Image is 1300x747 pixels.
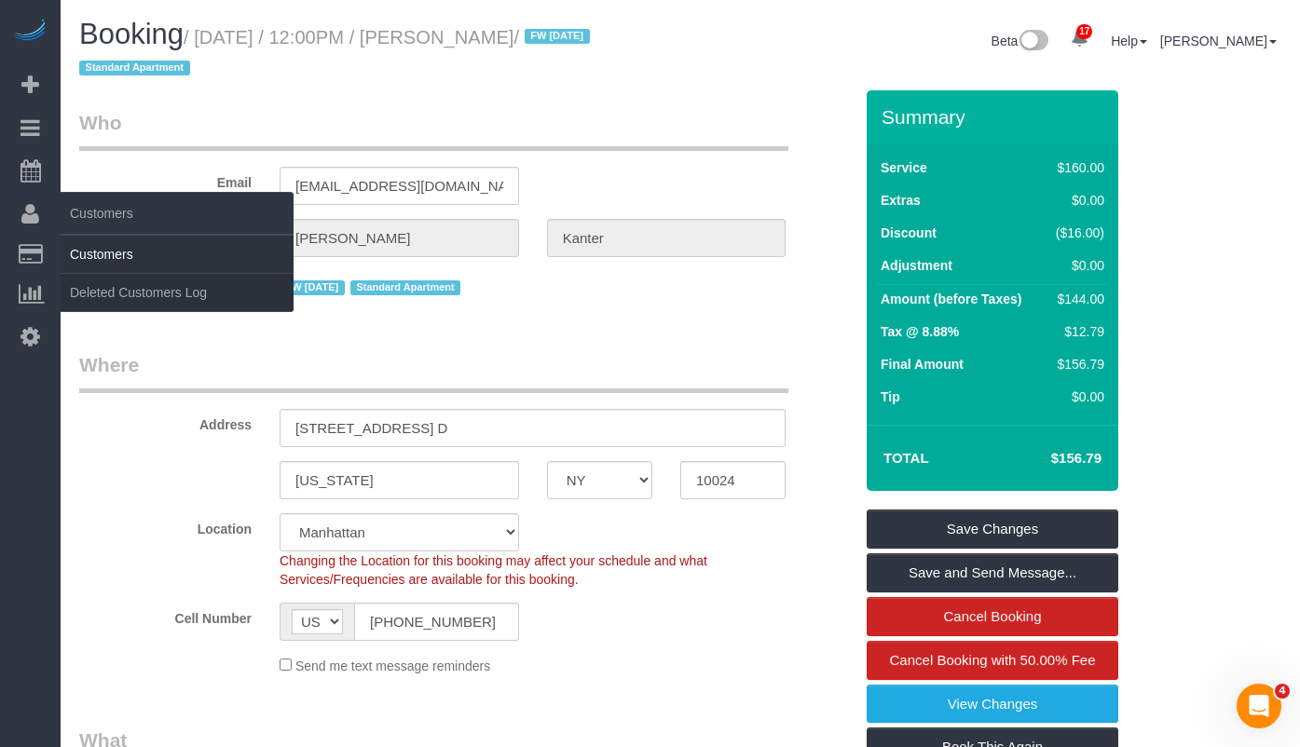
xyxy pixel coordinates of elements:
[1018,30,1048,54] img: New interface
[61,235,294,312] ul: Customers
[881,290,1021,308] label: Amount (before Taxes)
[1049,322,1105,341] div: $12.79
[1061,19,1098,60] a: 17
[350,280,461,295] span: Standard Apartment
[354,603,519,641] input: Cell Number
[995,451,1102,467] h4: $156.79
[65,167,266,192] label: Email
[280,280,345,295] span: FW [DATE]
[867,641,1118,680] a: Cancel Booking with 50.00% Fee
[61,274,294,311] a: Deleted Customers Log
[1049,191,1105,210] div: $0.00
[1275,684,1290,699] span: 4
[280,167,519,205] input: Email
[867,597,1118,636] a: Cancel Booking
[1049,256,1105,275] div: $0.00
[79,351,788,393] legend: Where
[1049,387,1105,406] div: $0.00
[79,61,190,75] span: Standard Apartment
[1049,158,1105,177] div: $160.00
[65,513,266,538] label: Location
[881,256,952,275] label: Adjustment
[547,219,787,257] input: Last Name
[1237,684,1281,728] iframe: Intercom live chat
[1076,24,1092,39] span: 17
[1049,290,1105,308] div: $144.00
[881,158,927,177] label: Service
[881,224,937,242] label: Discount
[883,450,929,466] strong: Total
[1111,34,1147,48] a: Help
[525,29,590,44] span: FW [DATE]
[79,18,184,50] span: Booking
[295,659,490,673] span: Send me text message reminders
[881,355,964,373] label: Final Amount
[280,219,519,257] input: First Name
[1049,355,1105,373] div: $156.79
[881,387,900,406] label: Tip
[61,236,294,273] a: Customers
[992,34,1049,48] a: Beta
[1160,34,1277,48] a: [PERSON_NAME]
[890,652,1096,668] span: Cancel Booking with 50.00% Fee
[881,191,921,210] label: Extras
[867,553,1118,592] a: Save and Send Message...
[79,27,595,79] small: / [DATE] / 12:00PM / [PERSON_NAME]
[867,509,1118,549] a: Save Changes
[882,106,1109,128] h3: Summary
[1049,224,1105,242] div: ($16.00)
[65,603,266,628] label: Cell Number
[867,685,1118,724] a: View Changes
[61,192,294,235] span: Customers
[79,109,788,151] legend: Who
[881,322,959,341] label: Tax @ 8.88%
[280,461,519,499] input: City
[11,19,48,45] img: Automaid Logo
[680,461,786,499] input: Zip Code
[65,409,266,434] label: Address
[280,553,707,587] span: Changing the Location for this booking may affect your schedule and what Services/Frequencies are...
